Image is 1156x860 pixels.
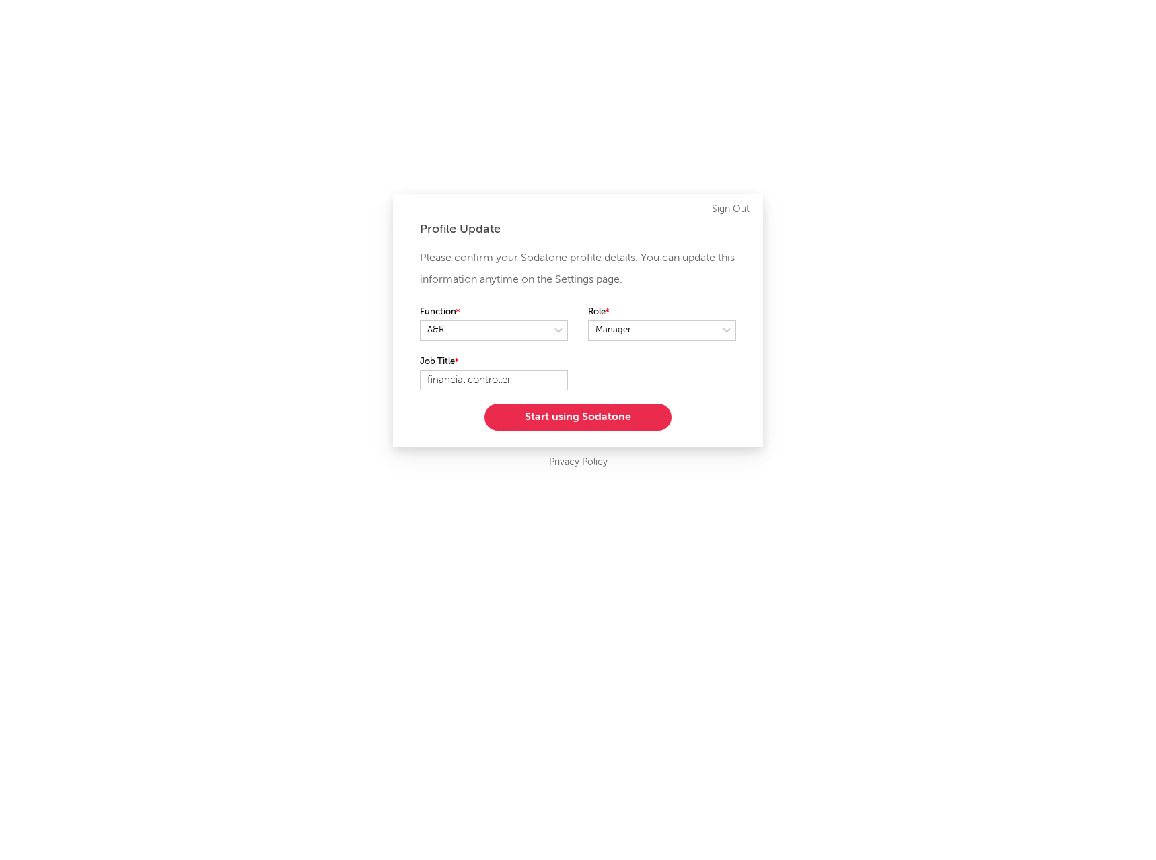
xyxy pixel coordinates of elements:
button: Start using Sodatone [484,404,672,431]
a: Sign Out [712,201,750,217]
label: Function [420,304,568,320]
div: Profile Update [420,221,736,238]
label: Role [588,304,736,320]
a: Privacy Policy [549,454,608,471]
p: Please confirm your Sodatone profile details. You can update this information anytime on the Sett... [420,248,736,291]
label: Job Title [420,354,568,370]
